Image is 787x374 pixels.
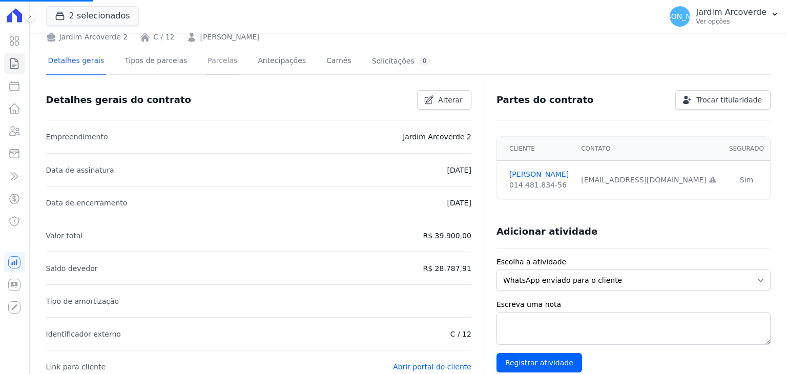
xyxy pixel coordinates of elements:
[46,295,119,307] p: Tipo de amortização
[661,2,787,31] button: [PERSON_NAME] Jardim Arcoverde Ver opções
[575,137,723,161] th: Contato
[419,56,431,66] div: 0
[403,131,471,143] p: Jardim Arcoverde 2
[417,90,471,110] a: Alterar
[46,48,107,75] a: Detalhes gerais
[696,17,767,26] p: Ver opções
[497,137,575,161] th: Cliente
[496,257,771,267] label: Escolha a atividade
[205,48,239,75] a: Parcelas
[153,32,174,43] a: C / 12
[200,32,259,43] a: [PERSON_NAME]
[696,95,762,105] span: Trocar titularidade
[447,197,471,209] p: [DATE]
[46,131,108,143] p: Empreendimento
[46,6,139,26] button: 2 selecionados
[372,56,431,66] div: Solicitações
[46,361,106,373] p: Link para cliente
[650,13,709,20] span: [PERSON_NAME]
[509,180,569,191] div: 014.481.834-56
[447,164,471,176] p: [DATE]
[675,90,771,110] a: Trocar titularidade
[370,48,433,75] a: Solicitações0
[696,7,767,17] p: Jardim Arcoverde
[723,161,770,199] td: Sim
[723,137,770,161] th: Segurado
[393,363,471,371] a: Abrir portal do cliente
[46,328,121,340] p: Identificador externo
[496,353,582,372] input: Registrar atividade
[496,94,594,106] h3: Partes do contrato
[324,48,354,75] a: Carnês
[46,197,128,209] p: Data de encerramento
[46,230,83,242] p: Valor total
[46,262,98,275] p: Saldo devedor
[496,225,597,238] h3: Adicionar atividade
[438,95,463,105] span: Alterar
[496,299,771,310] label: Escreva uma nota
[256,48,308,75] a: Antecipações
[509,169,569,180] a: [PERSON_NAME]
[46,164,114,176] p: Data de assinatura
[46,94,191,106] h3: Detalhes gerais do contrato
[423,262,471,275] p: R$ 28.787,91
[581,175,717,185] div: [EMAIL_ADDRESS][DOMAIN_NAME]
[450,328,471,340] p: C / 12
[423,230,471,242] p: R$ 39.900,00
[46,32,128,43] div: Jardim Arcoverde 2
[122,48,189,75] a: Tipos de parcelas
